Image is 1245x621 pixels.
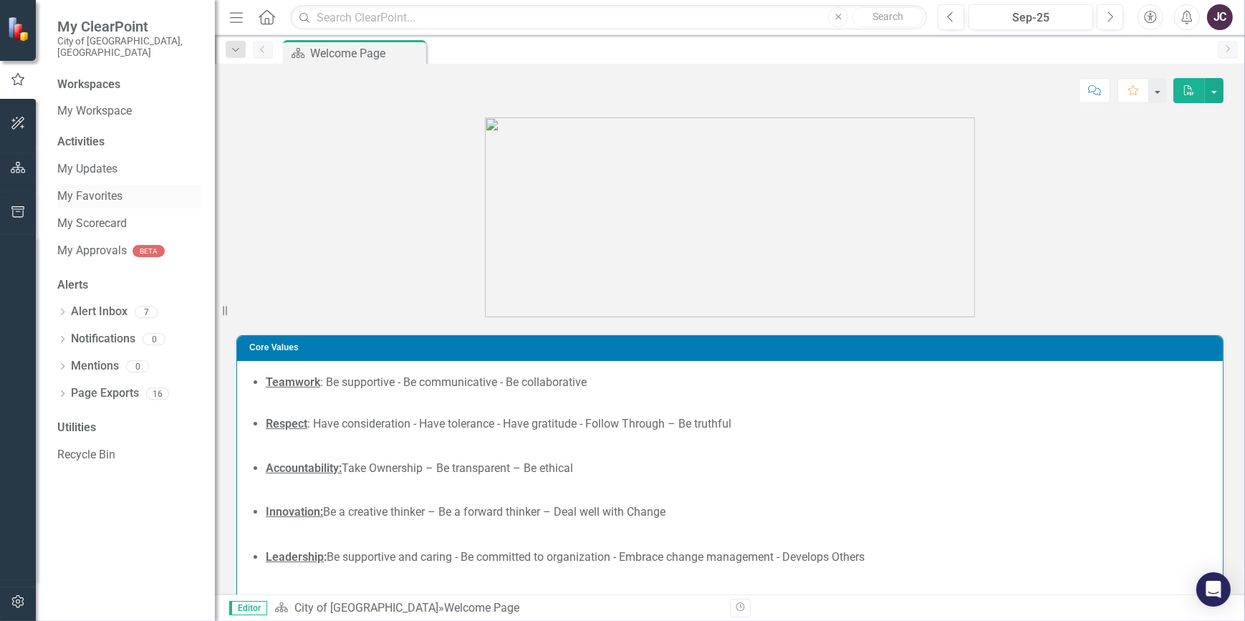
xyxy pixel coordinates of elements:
img: ClearPoint Strategy [7,16,32,42]
a: City of [GEOGRAPHIC_DATA] [294,601,438,615]
div: 0 [143,333,165,345]
span: Editor [229,601,267,615]
img: 636613840959600000.png [485,117,975,317]
a: My Workspace [57,103,201,120]
div: Workspaces [57,77,120,93]
li: Be supportive and caring - Be committed to organization - Embrace change management - Develops Ot... [266,549,1208,566]
input: Search ClearPoint... [290,5,927,30]
span: Search [873,11,903,22]
a: Notifications [71,331,135,347]
a: My Approvals [57,243,127,259]
li: Be a creative thinker – Be a forward thinker – Deal well with Change [266,504,1208,521]
button: Sep-25 [968,4,1093,30]
small: City of [GEOGRAPHIC_DATA], [GEOGRAPHIC_DATA] [57,35,201,59]
li: : Have consideration - Have tolerance - Have gratitude - Follow Through – Be truthful [266,416,1208,433]
a: My Updates [57,161,201,178]
strong: Innovation: [266,505,323,519]
button: JC [1207,4,1233,30]
div: Sep-25 [974,9,1088,27]
u: Leadership [266,550,324,564]
div: 7 [135,306,158,318]
strong: Accountability: [266,461,342,475]
div: Welcome Page [444,601,519,615]
li: : Be supportive - Be communicative - Be collaborative [266,375,1208,391]
a: Mentions [71,358,119,375]
a: Alert Inbox [71,304,128,320]
h3: Core Values [249,343,1216,352]
a: Recycle Bin [57,447,201,463]
u: Teamwork [266,375,320,389]
div: Alerts [57,277,201,294]
div: 0 [126,360,149,372]
span: My ClearPoint [57,18,201,35]
a: Page Exports [71,385,139,402]
strong: Respect [266,417,307,430]
a: My Favorites [57,188,201,205]
div: BETA [133,245,165,257]
div: Open Intercom Messenger [1196,572,1231,607]
div: 16 [146,387,169,400]
div: » [274,600,719,617]
div: Activities [57,134,201,150]
div: Welcome Page [310,44,423,62]
div: Utilities [57,420,201,436]
strong: : [324,550,327,564]
li: Be professional – Be patient – Be communicative – Be knowledgeable - Be proactive [266,594,1208,611]
a: My Scorecard [57,216,201,232]
li: Take Ownership – Be transparent – Be ethical [266,461,1208,477]
button: Search [852,7,923,27]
